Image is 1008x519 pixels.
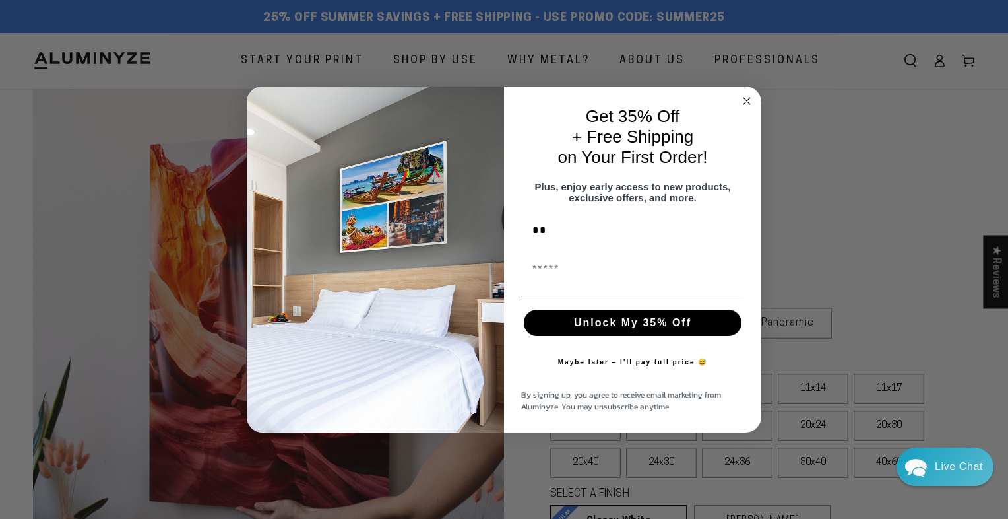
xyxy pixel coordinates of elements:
div: Contact Us Directly [935,448,983,486]
div: Chat widget toggle [897,448,993,486]
span: By signing up, you agree to receive email marketing from Aluminyze. You may unsubscribe anytime. [521,389,721,413]
button: Maybe later – I’ll pay full price 😅 [551,349,714,376]
img: 728e4f65-7e6c-44e2-b7d1-0292a396982f.jpeg [247,86,504,433]
span: on Your First Order! [558,147,708,167]
button: Unlock My 35% Off [524,310,741,336]
span: Get 35% Off [586,106,680,126]
button: Close dialog [739,93,755,109]
span: Plus, enjoy early access to new products, exclusive offers, and more. [535,181,731,203]
span: + Free Shipping [572,127,693,147]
